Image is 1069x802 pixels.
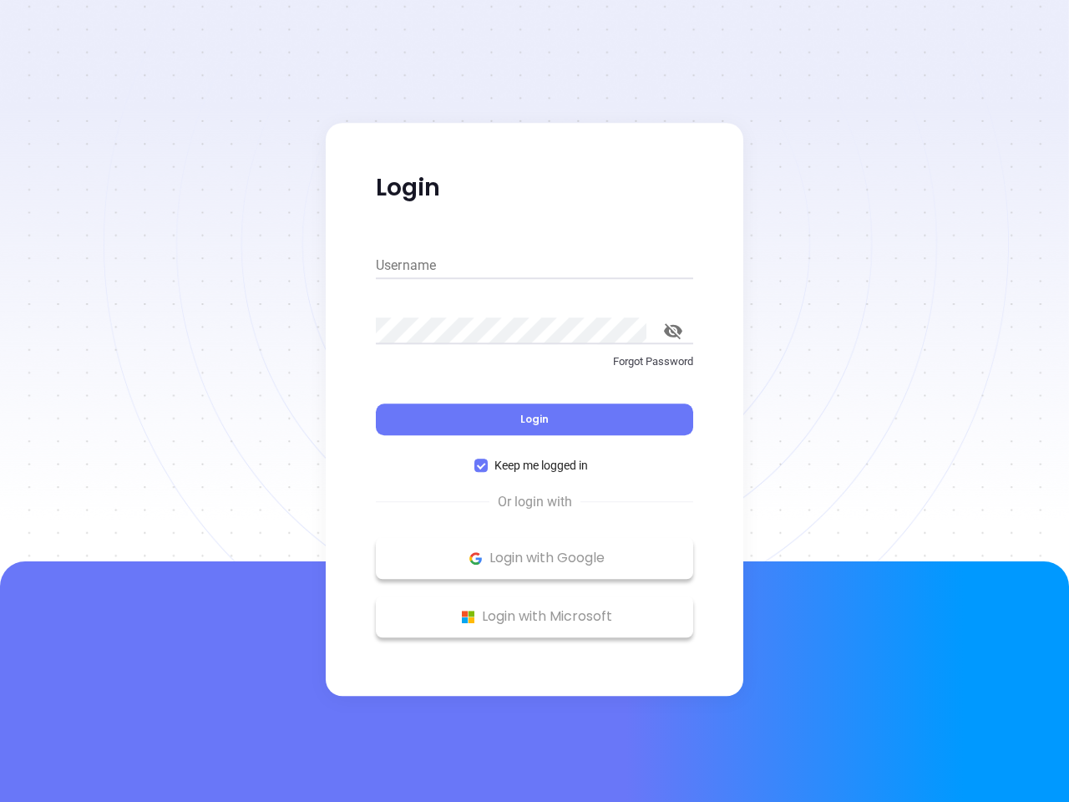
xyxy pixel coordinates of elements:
button: Microsoft Logo Login with Microsoft [376,596,693,637]
button: Login [376,404,693,435]
span: Or login with [489,492,580,512]
p: Login with Google [384,546,685,571]
span: Login [520,412,549,426]
p: Forgot Password [376,353,693,370]
img: Microsoft Logo [458,607,479,627]
img: Google Logo [465,548,486,569]
p: Login [376,173,693,203]
button: toggle password visibility [653,311,693,351]
a: Forgot Password [376,353,693,383]
p: Login with Microsoft [384,604,685,629]
button: Google Logo Login with Google [376,537,693,579]
span: Keep me logged in [488,456,595,475]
